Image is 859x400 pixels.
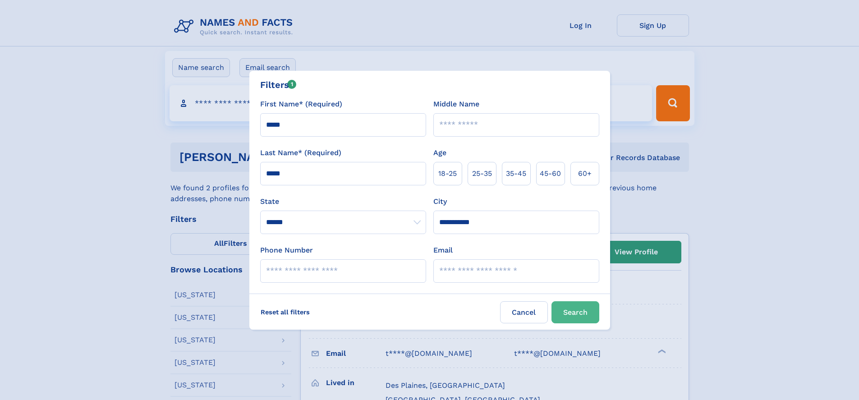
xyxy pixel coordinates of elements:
[260,196,426,207] label: State
[433,196,447,207] label: City
[472,168,492,179] span: 25‑35
[433,147,446,158] label: Age
[500,301,548,323] label: Cancel
[255,301,316,323] label: Reset all filters
[260,147,341,158] label: Last Name* (Required)
[433,245,453,256] label: Email
[260,78,297,92] div: Filters
[551,301,599,323] button: Search
[578,168,592,179] span: 60+
[540,168,561,179] span: 45‑60
[433,99,479,110] label: Middle Name
[438,168,457,179] span: 18‑25
[506,168,526,179] span: 35‑45
[260,245,313,256] label: Phone Number
[260,99,342,110] label: First Name* (Required)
